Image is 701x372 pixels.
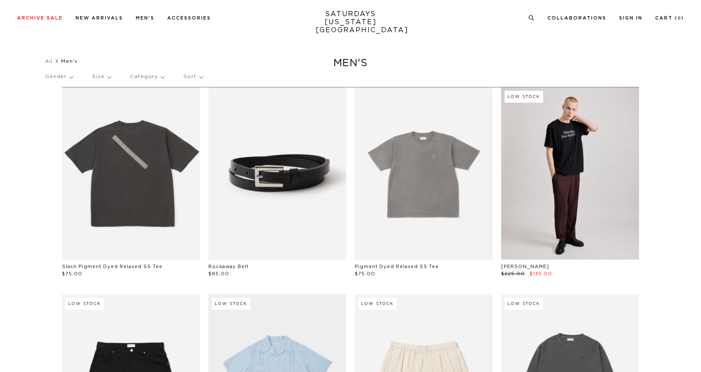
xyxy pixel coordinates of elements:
[130,67,164,87] p: Category
[45,59,53,64] a: All
[655,16,684,20] a: Cart (0)
[62,271,82,276] span: $75.00
[208,271,229,276] span: $85.00
[136,16,154,20] a: Men's
[501,264,549,269] a: [PERSON_NAME]
[61,59,78,64] span: Men's
[501,271,525,276] span: $225.00
[547,16,606,20] a: Collaborations
[17,16,63,20] a: Archive Sale
[167,16,211,20] a: Accessories
[62,264,163,269] a: Slash Pigment Dyed Relaxed SS Tee
[92,67,111,87] p: Size
[65,298,104,310] div: Low Stock
[355,271,375,276] span: $75.00
[358,298,397,310] div: Low Stock
[208,264,249,269] a: Rockaway Belt
[530,271,552,276] span: $135.00
[505,91,543,103] div: Low Stock
[212,298,250,310] div: Low Stock
[183,67,202,87] p: Sort
[45,67,73,87] p: Gender
[76,16,123,20] a: New Arrivals
[355,264,439,269] a: Pigment Dyed Relaxed SS Tee
[678,17,681,20] small: 0
[619,16,642,20] a: Sign In
[505,298,543,310] div: Low Stock
[316,10,386,34] a: SATURDAYS[US_STATE][GEOGRAPHIC_DATA]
